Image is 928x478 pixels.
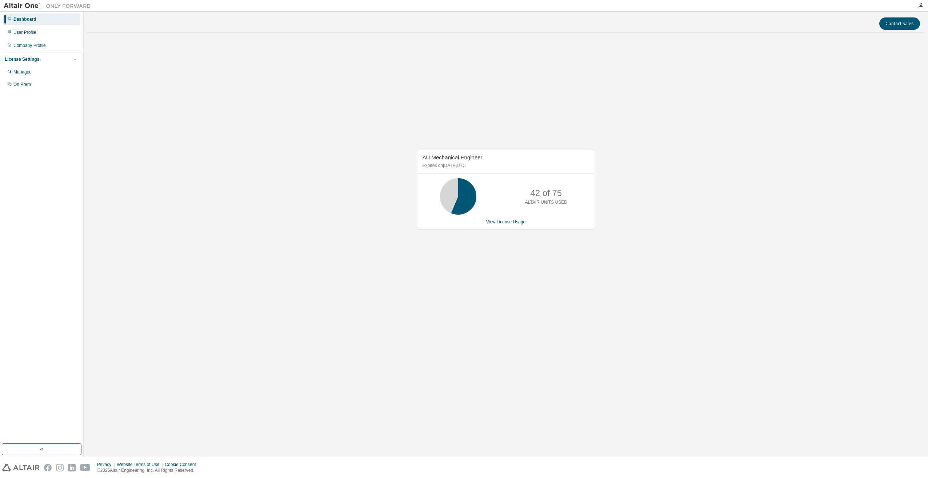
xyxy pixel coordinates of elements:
[97,462,117,467] div: Privacy
[423,154,483,160] span: AU Mechanical Engineer
[525,199,567,206] p: ALTAIR UNITS USED
[56,464,64,471] img: instagram.svg
[117,462,165,467] div: Website Terms of Use
[5,56,39,62] div: License Settings
[530,187,562,199] p: 42 of 75
[13,43,46,48] div: Company Profile
[165,462,200,467] div: Cookie Consent
[486,219,526,224] a: View License Usage
[13,16,36,22] div: Dashboard
[13,69,32,75] div: Managed
[13,29,36,35] div: User Profile
[4,2,95,9] img: Altair One
[2,464,40,471] img: altair_logo.svg
[423,163,588,169] p: Expires on [DATE] UTC
[97,467,200,474] p: © 2025 Altair Engineering, Inc. All Rights Reserved.
[80,464,91,471] img: youtube.svg
[13,81,31,87] div: On Prem
[879,17,920,30] button: Contact Sales
[68,464,76,471] img: linkedin.svg
[44,464,52,471] img: facebook.svg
